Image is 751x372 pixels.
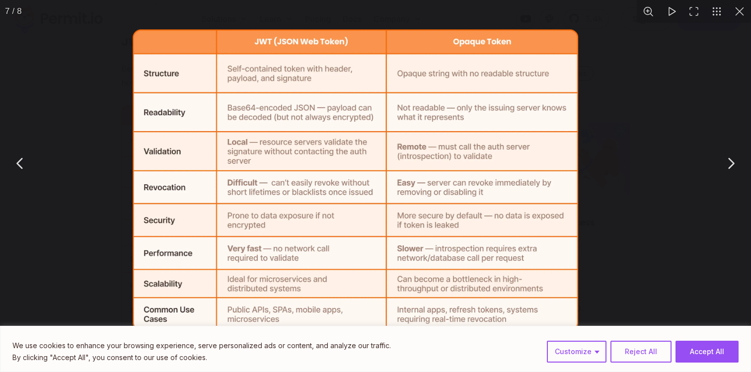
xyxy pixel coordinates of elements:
p: We use cookies to enhance your browsing experience, serve personalized ads or content, and analyz... [12,340,391,352]
button: Customize [547,341,606,363]
button: Previous [8,151,33,176]
p: By clicking "Accept All", you consent to our use of cookies. [12,352,391,364]
img: Image 7 of 8 [133,29,578,330]
button: Reject All [610,341,672,363]
button: Next [718,151,743,176]
button: Accept All [676,341,739,363]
